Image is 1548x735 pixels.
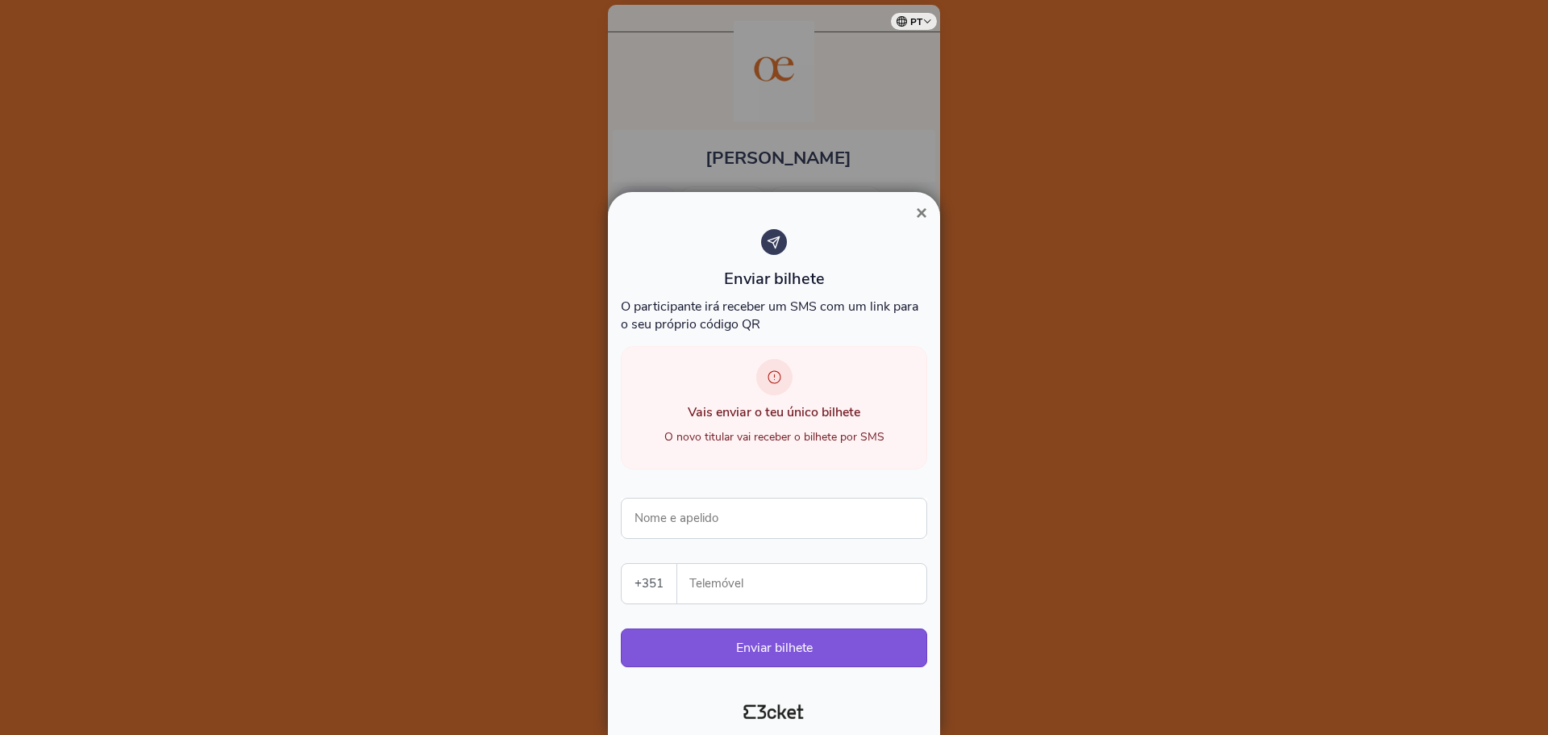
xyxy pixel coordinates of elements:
[677,564,928,603] label: Telemóvel
[621,498,732,538] label: Nome e apelido
[646,429,901,445] div: O novo titular vai receber o bilhete por SMS
[724,268,825,290] span: Enviar bilhete
[621,498,927,539] input: Nome e apelido
[621,629,927,667] button: Enviar bilhete
[690,564,926,603] input: Telemóvel
[916,202,927,223] span: ×
[621,298,918,333] span: O participante irá receber um SMS com um link para o seu próprio código QR
[688,403,860,421] span: Vais enviar o teu único bilhete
